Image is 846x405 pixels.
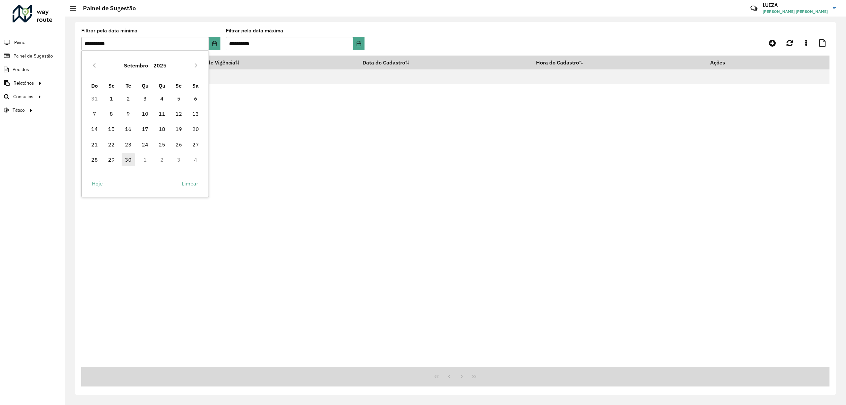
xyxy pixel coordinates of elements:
td: 18 [153,121,170,137]
button: Hoje [86,177,108,190]
span: Te [126,82,131,89]
span: 23 [122,138,135,151]
td: 25 [153,137,170,152]
span: 10 [138,107,152,120]
span: 20 [189,122,202,136]
span: 6 [189,92,202,105]
td: 2 [120,91,137,106]
td: 31 [86,91,103,106]
span: 28 [88,153,101,166]
span: Painel de Sugestão [14,53,53,60]
h2: Painel de Sugestão [76,5,136,12]
td: 19 [170,121,187,137]
td: 30 [120,152,137,167]
span: Tático [13,107,25,114]
td: 11 [153,106,170,121]
td: 16 [120,121,137,137]
span: 15 [105,122,118,136]
button: Choose Date [353,37,365,50]
td: 2 [153,152,170,167]
td: 20 [187,121,204,137]
td: 4 [187,152,204,167]
td: 15 [103,121,120,137]
span: Pedidos [13,66,29,73]
span: 26 [172,138,185,151]
span: 11 [155,107,169,120]
span: Hoje [92,180,103,187]
a: Contato Rápido [747,1,761,16]
button: Limpar [176,177,204,190]
th: Hora do Cadastro [531,56,706,69]
span: 22 [105,138,118,151]
span: 16 [122,122,135,136]
th: Data do Cadastro [358,56,531,69]
span: 2 [122,92,135,105]
span: 29 [105,153,118,166]
td: 26 [170,137,187,152]
span: Qu [142,82,148,89]
td: 22 [103,137,120,152]
span: 24 [138,138,152,151]
td: 29 [103,152,120,167]
span: 18 [155,122,169,136]
td: 13 [187,106,204,121]
span: Painel [14,39,26,46]
button: Choose Date [209,37,220,50]
span: 1 [105,92,118,105]
span: Se [108,82,115,89]
td: 10 [137,106,154,121]
button: Next Month [191,60,201,71]
label: Filtrar pela data mínima [81,27,137,35]
span: Consultas [13,93,33,100]
span: 7 [88,107,101,120]
td: 1 [103,91,120,106]
span: 17 [138,122,152,136]
span: 30 [122,153,135,166]
span: 14 [88,122,101,136]
span: 19 [172,122,185,136]
span: Do [91,82,98,89]
span: 5 [172,92,185,105]
span: Sa [192,82,199,89]
span: Relatórios [14,80,34,87]
span: 3 [138,92,152,105]
button: Choose Month [121,58,151,73]
button: Previous Month [89,60,99,71]
span: 9 [122,107,135,120]
label: Filtrar pela data máxima [226,27,283,35]
span: 12 [172,107,185,120]
span: 27 [189,138,202,151]
td: 9 [120,106,137,121]
span: Limpar [182,180,198,187]
span: 4 [155,92,169,105]
td: 1 [137,152,154,167]
td: 3 [137,91,154,106]
td: 14 [86,121,103,137]
span: 25 [155,138,169,151]
td: 5 [170,91,187,106]
td: 12 [170,106,187,121]
th: Data de Vigência [190,56,358,69]
span: Se [175,82,182,89]
td: 23 [120,137,137,152]
td: 6 [187,91,204,106]
td: 4 [153,91,170,106]
h3: LUIZA [763,2,828,8]
td: 28 [86,152,103,167]
div: Choose Date [81,50,209,197]
td: 8 [103,106,120,121]
span: 13 [189,107,202,120]
td: 17 [137,121,154,137]
td: 7 [86,106,103,121]
span: [PERSON_NAME] [PERSON_NAME] [763,9,828,15]
td: 27 [187,137,204,152]
td: Nenhum registro encontrado [81,69,829,84]
td: 21 [86,137,103,152]
td: 3 [170,152,187,167]
span: 21 [88,138,101,151]
span: Qu [159,82,165,89]
button: Choose Year [151,58,169,73]
td: 24 [137,137,154,152]
span: 8 [105,107,118,120]
th: Ações [706,56,746,69]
